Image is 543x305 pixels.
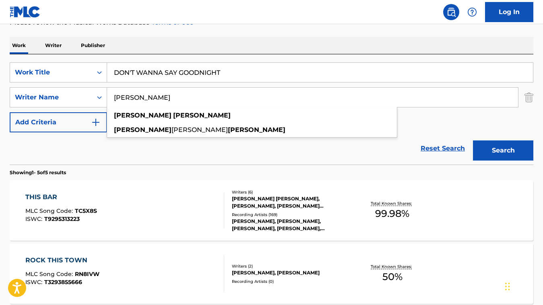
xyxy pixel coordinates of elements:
div: Writer Name [15,93,87,102]
a: Log In [485,2,533,22]
div: ROCK THIS TOWN [25,256,99,265]
strong: [PERSON_NAME] [114,111,171,119]
button: Search [473,140,533,161]
img: Delete Criterion [524,87,533,107]
div: Drag [505,274,510,299]
img: help [467,7,477,17]
div: Recording Artists ( 169 ) [232,212,349,218]
div: THIS BAR [25,192,97,202]
strong: [PERSON_NAME] [228,126,285,134]
span: 50 % [382,270,403,284]
p: Writer [43,37,64,54]
p: Total Known Shares: [371,264,414,270]
div: [PERSON_NAME] [PERSON_NAME], [PERSON_NAME], [PERSON_NAME] [PERSON_NAME] [PERSON_NAME], [PERSON_NA... [232,195,349,210]
a: Reset Search [417,140,469,157]
form: Search Form [10,62,533,165]
img: MLC Logo [10,6,41,18]
span: RN8IVW [75,270,99,278]
span: ISWC : [25,278,44,286]
span: ISWC : [25,215,44,223]
div: [PERSON_NAME], [PERSON_NAME] [232,269,349,276]
a: THIS BARMLC Song Code:TC5X8SISWC:T9295313223Writers (6)[PERSON_NAME] [PERSON_NAME], [PERSON_NAME]... [10,180,533,241]
strong: [PERSON_NAME] [173,111,231,119]
div: Help [464,4,480,20]
iframe: Chat Widget [503,266,543,305]
div: Work Title [15,68,87,77]
span: [PERSON_NAME] [171,126,228,134]
a: ROCK THIS TOWNMLC Song Code:RN8IVWISWC:T3293855666Writers (2)[PERSON_NAME], [PERSON_NAME]Recordin... [10,243,533,304]
span: 99.98 % [375,206,409,221]
span: T3293855666 [44,278,82,286]
strong: [PERSON_NAME] [114,126,171,134]
span: T9295313223 [44,215,80,223]
span: TC5X8S [75,207,97,214]
img: 9d2ae6d4665cec9f34b9.svg [91,117,101,127]
p: Work [10,37,28,54]
span: MLC Song Code : [25,270,75,278]
div: Writers ( 2 ) [232,263,349,269]
p: Total Known Shares: [371,200,414,206]
div: Recording Artists ( 0 ) [232,278,349,284]
img: search [446,7,456,17]
button: Add Criteria [10,112,107,132]
div: [PERSON_NAME], [PERSON_NAME], [PERSON_NAME], [PERSON_NAME], [PERSON_NAME] [232,218,349,232]
p: Publisher [78,37,107,54]
p: Showing 1 - 5 of 5 results [10,169,66,176]
div: Writers ( 6 ) [232,189,349,195]
a: Public Search [443,4,459,20]
span: MLC Song Code : [25,207,75,214]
